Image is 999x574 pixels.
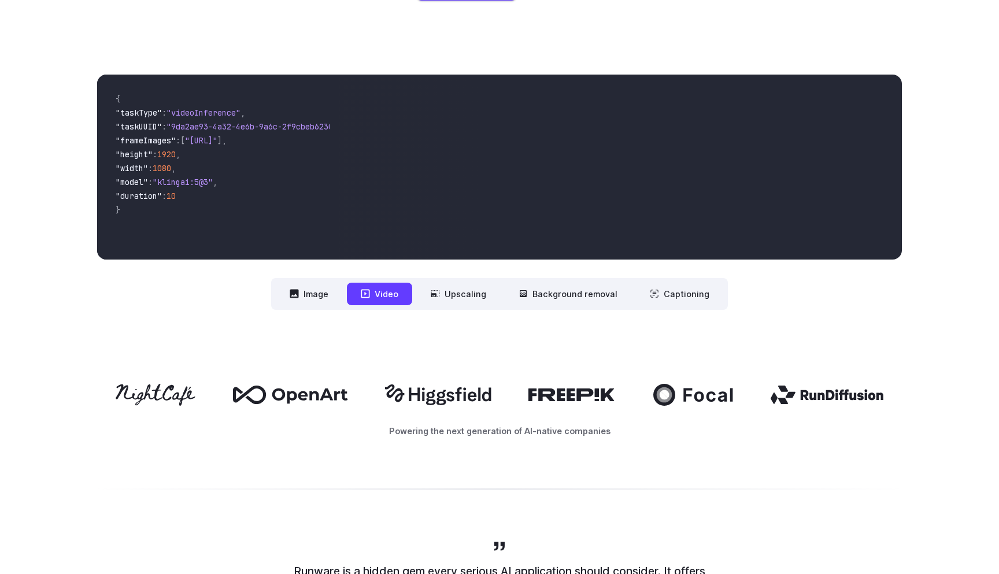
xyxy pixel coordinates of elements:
span: } [116,205,120,215]
span: : [162,191,166,201]
span: "taskUUID" [116,121,162,132]
span: : [162,121,166,132]
span: "taskType" [116,108,162,118]
span: , [222,135,227,146]
button: Video [347,283,412,305]
span: { [116,94,120,104]
span: , [240,108,245,118]
span: "[URL]" [185,135,217,146]
span: "klingai:5@3" [153,177,213,187]
span: "model" [116,177,148,187]
span: 1080 [153,163,171,173]
span: , [213,177,217,187]
span: "height" [116,149,153,160]
span: : [148,163,153,173]
button: Image [276,283,342,305]
span: "width" [116,163,148,173]
span: , [176,149,180,160]
span: "duration" [116,191,162,201]
span: 1920 [157,149,176,160]
span: : [148,177,153,187]
p: Powering the next generation of AI-native companies [97,424,902,438]
button: Upscaling [417,283,500,305]
span: 10 [166,191,176,201]
span: : [176,135,180,146]
span: "9da2ae93-4a32-4e6b-9a6c-2f9cbeb62301" [166,121,342,132]
button: Captioning [636,283,723,305]
span: ] [217,135,222,146]
button: Background removal [505,283,631,305]
span: "videoInference" [166,108,240,118]
span: : [162,108,166,118]
span: , [171,163,176,173]
span: "frameImages" [116,135,176,146]
span: [ [180,135,185,146]
span: : [153,149,157,160]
